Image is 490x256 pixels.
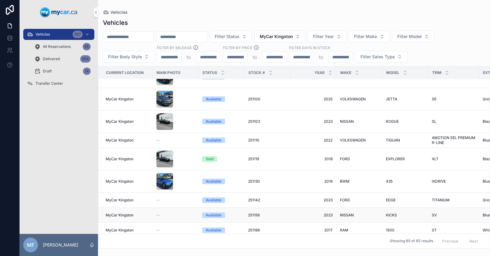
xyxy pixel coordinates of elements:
a: 2023 [294,198,333,203]
a: TITANIUM [432,198,475,203]
span: MyCar Kingston [106,97,134,102]
span: MyCar Kingston [106,179,134,184]
span: XLT [432,157,439,161]
span: MyCar Kingston [106,119,134,124]
a: XLT [432,157,475,161]
span: 251130 [248,179,260,184]
span: 251142 [248,198,260,203]
span: MyCar Kingston [106,198,134,203]
a: RAM [340,228,379,233]
span: MyCar Kingston [106,138,134,143]
a: MyCar Kingston [106,198,149,203]
span: SV [432,213,437,218]
a: -- [156,213,195,218]
a: 251100 [248,97,287,102]
button: Select Button [254,31,305,42]
a: IXDRIVE [432,179,475,184]
div: 14 [83,68,91,75]
span: JETTA [386,97,397,102]
a: 2025 [294,97,333,102]
a: 251169 [248,228,287,233]
span: KICKS [386,213,397,218]
span: Showing 85 of 85 results [390,239,433,244]
span: Filter Status [215,33,239,40]
div: Available [206,138,221,143]
a: 2016 [294,179,333,184]
span: 2017 [294,228,333,233]
label: Filter Days In Stock [289,45,330,50]
a: Delivered654 [31,53,94,64]
span: FORD [340,157,350,161]
span: Year [315,70,325,75]
a: 251110 [248,138,287,143]
span: Filter Sales Type [360,54,395,60]
a: 4MOTION SEL PREMIUM R-LINE [432,135,475,145]
span: MyCar Kingston [106,157,134,161]
a: MyCar Kingston [106,119,149,124]
button: Select Button [308,31,346,42]
a: MyCar Kingston [106,179,149,184]
a: SE [432,97,475,102]
span: Transfer Center [36,81,63,86]
div: scrollable content [20,25,98,97]
span: 435 [386,179,393,184]
button: Select Button [392,31,434,42]
span: 251110 [248,138,259,143]
span: TIGUAN [386,138,400,143]
a: Available [202,227,241,233]
a: MyCar Kingston [106,213,149,218]
span: FORD [340,198,350,203]
span: MF [27,241,34,249]
span: ROGUE [386,119,399,124]
div: Available [206,197,221,203]
span: VOLKSWAGEN [340,138,366,143]
a: 251130 [248,179,287,184]
span: -- [156,198,160,203]
a: EDGE [386,198,424,203]
p: to [187,53,191,61]
a: Vehicles357 [23,29,94,40]
span: -- [156,213,160,218]
button: Select Button [355,51,407,63]
p: to [319,53,323,61]
span: IXDRIVE [432,179,446,184]
a: MyCar Kingston [106,157,149,161]
span: Filter Make [354,33,377,40]
h1: Vehicles [103,18,128,27]
a: 2018 [294,157,333,161]
span: Vehicles [36,32,50,37]
a: TIGUAN [386,138,424,143]
a: Available [202,96,241,102]
span: 251169 [248,228,260,233]
span: -- [156,228,160,233]
a: SL [432,119,475,124]
a: 2022 [294,138,333,143]
span: Delivered [43,56,60,61]
a: 251142 [248,198,287,203]
a: FORD [340,157,379,161]
a: Vehicles [103,9,128,15]
span: Current Location [106,70,144,75]
span: BWM [340,179,349,184]
button: Select Button [209,31,252,42]
span: Main Photo [156,70,180,75]
label: Filter By Mileage [157,45,192,50]
span: 251103 [248,119,260,124]
span: MyCar Kingston [260,33,293,40]
a: VOLKSWAGEN [340,97,379,102]
span: 1500 [386,228,394,233]
div: 357 [73,31,83,38]
span: Draft [43,69,52,74]
button: Select Button [349,31,390,42]
a: -- [156,138,195,143]
div: Available [206,179,221,184]
div: Available [206,212,221,218]
a: Available [202,179,241,184]
span: MyCar Kingston [106,213,134,218]
span: SE [432,97,436,102]
span: Status [202,70,217,75]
